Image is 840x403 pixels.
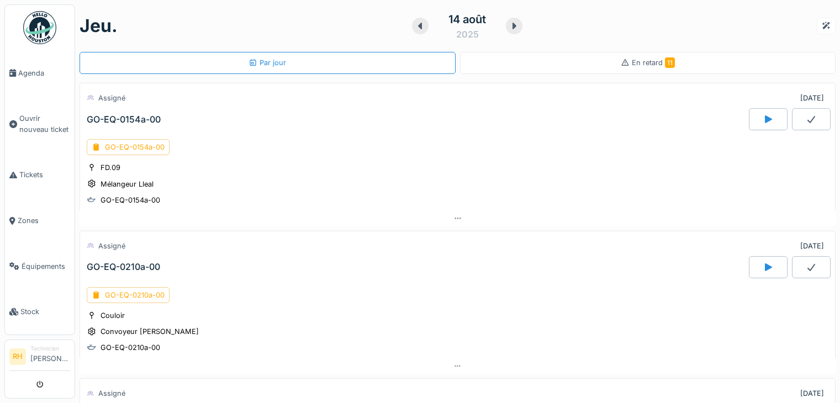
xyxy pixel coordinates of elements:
span: Zones [18,215,70,226]
div: GO-EQ-0154a-00 [87,139,170,155]
span: Tickets [19,169,70,180]
a: RH Technicien[PERSON_NAME] [9,344,70,371]
div: GO-EQ-0154a-00 [87,114,161,125]
div: FD.09 [101,162,120,173]
div: Assigné [98,241,125,251]
div: Assigné [98,388,125,399]
span: Agenda [18,68,70,78]
li: [PERSON_NAME] [30,344,70,368]
a: Équipements [5,243,75,289]
div: [DATE] [800,388,824,399]
a: Ouvrir nouveau ticket [5,96,75,152]
span: 11 [665,57,675,68]
div: Couloir [101,310,125,321]
div: 2025 [456,28,479,41]
img: Badge_color-CXgf-gQk.svg [23,11,56,44]
div: Convoyeur [PERSON_NAME] [101,326,199,337]
a: Zones [5,198,75,243]
div: GO-EQ-0210a-00 [101,342,160,353]
div: GO-EQ-0210a-00 [87,262,160,272]
div: GO-EQ-0154a-00 [101,195,160,205]
span: Stock [20,306,70,317]
span: En retard [632,59,675,67]
div: [DATE] [800,93,824,103]
div: Assigné [98,93,125,103]
a: Tickets [5,152,75,198]
span: Équipements [22,261,70,272]
h1: jeu. [80,15,118,36]
div: 14 août [448,11,486,28]
a: Agenda [5,50,75,96]
div: GO-EQ-0210a-00 [87,287,170,303]
div: Technicien [30,344,70,353]
a: Stock [5,289,75,335]
div: Par jour [249,57,286,68]
div: [DATE] [800,241,824,251]
div: Mélangeur Lleal [101,179,154,189]
li: RH [9,348,26,365]
span: Ouvrir nouveau ticket [19,113,70,134]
